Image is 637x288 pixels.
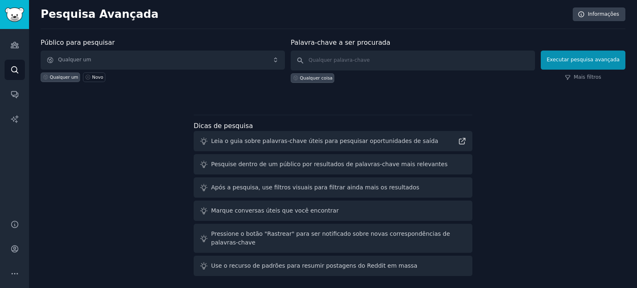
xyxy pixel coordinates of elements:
[573,7,625,22] a: Informações
[565,74,601,81] a: Mais filtros
[92,75,103,80] font: Novo
[41,8,158,20] font: Pesquisa Avançada
[588,11,619,17] font: Informações
[291,39,390,46] font: Palavra-chave a ser procurada
[83,73,105,82] a: Novo
[5,7,24,22] img: Logotipo do GummySearch
[41,39,115,46] font: Público para pesquisar
[541,51,625,70] button: Executar pesquisa avançada
[194,122,253,130] font: Dicas de pesquisa
[211,138,438,144] font: Leia o guia sobre palavras-chave úteis para pesquisar oportunidades de saída
[574,74,601,80] font: Mais filtros
[58,57,91,63] font: Qualquer um
[41,51,285,70] button: Qualquer um
[291,51,535,70] input: Qualquer palavra-chave
[300,75,333,80] font: Qualquer coisa
[211,262,417,269] font: Use o recurso de padrões para resumir postagens do Reddit em massa
[50,75,78,80] font: Qualquer um
[211,230,450,246] font: Pressione o botão "Rastrear" para ser notificado sobre novas correspondências de palavras-chave
[211,184,419,191] font: Após a pesquisa, use filtros visuais para filtrar ainda mais os resultados
[547,57,620,63] font: Executar pesquisa avançada
[211,207,339,214] font: Marque conversas úteis que você encontrar
[211,161,447,167] font: Pesquise dentro de um público por resultados de palavras-chave mais relevantes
